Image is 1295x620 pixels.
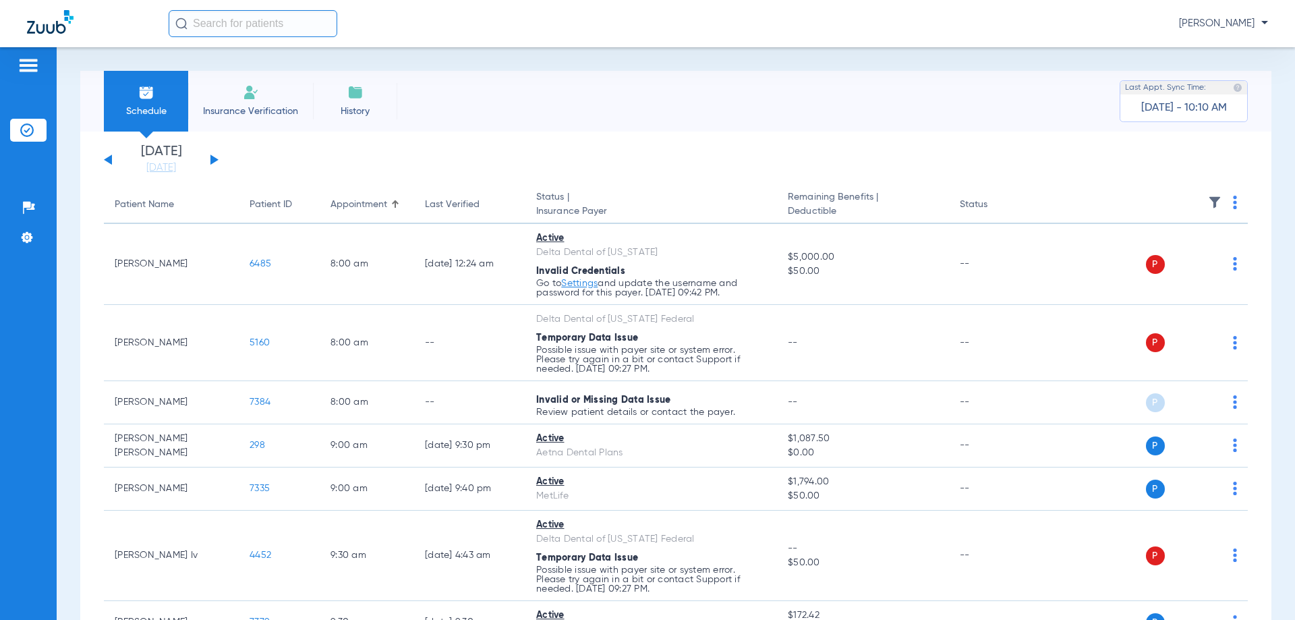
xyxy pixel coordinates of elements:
[788,475,938,489] span: $1,794.00
[949,424,1040,468] td: --
[115,198,174,212] div: Patient Name
[788,542,938,556] span: --
[1233,395,1237,409] img: group-dot-blue.svg
[320,511,414,601] td: 9:30 AM
[320,381,414,424] td: 8:00 AM
[347,84,364,101] img: History
[250,441,265,450] span: 298
[114,105,178,118] span: Schedule
[788,489,938,503] span: $50.00
[1233,336,1237,349] img: group-dot-blue.svg
[1146,333,1165,352] span: P
[27,10,74,34] img: Zuub Logo
[536,204,766,219] span: Insurance Payer
[788,250,938,264] span: $5,000.00
[561,279,598,288] a: Settings
[1233,548,1237,562] img: group-dot-blue.svg
[104,381,239,424] td: [PERSON_NAME]
[949,468,1040,511] td: --
[250,338,270,347] span: 5160
[949,381,1040,424] td: --
[1146,546,1165,565] span: P
[536,246,766,260] div: Delta Dental of [US_STATE]
[414,381,525,424] td: --
[330,198,403,212] div: Appointment
[536,407,766,417] p: Review patient details or contact the payer.
[536,475,766,489] div: Active
[949,186,1040,224] th: Status
[536,231,766,246] div: Active
[414,224,525,305] td: [DATE] 12:24 AM
[250,259,271,269] span: 6485
[414,424,525,468] td: [DATE] 9:30 PM
[104,511,239,601] td: [PERSON_NAME] Iv
[536,345,766,374] p: Possible issue with payer site or system error. Please try again in a bit or contact Support if n...
[320,424,414,468] td: 9:00 AM
[536,312,766,327] div: Delta Dental of [US_STATE] Federal
[414,468,525,511] td: [DATE] 9:40 PM
[104,424,239,468] td: [PERSON_NAME] [PERSON_NAME]
[1125,81,1206,94] span: Last Appt. Sync Time:
[788,264,938,279] span: $50.00
[536,518,766,532] div: Active
[1233,257,1237,271] img: group-dot-blue.svg
[949,305,1040,381] td: --
[320,468,414,511] td: 9:00 AM
[320,224,414,305] td: 8:00 AM
[169,10,337,37] input: Search for patients
[1233,482,1237,495] img: group-dot-blue.svg
[243,84,259,101] img: Manual Insurance Verification
[949,511,1040,601] td: --
[250,397,270,407] span: 7384
[1146,393,1165,412] span: P
[104,305,239,381] td: [PERSON_NAME]
[330,198,387,212] div: Appointment
[1141,101,1227,115] span: [DATE] - 10:10 AM
[250,198,309,212] div: Patient ID
[949,224,1040,305] td: --
[788,204,938,219] span: Deductible
[1233,83,1242,92] img: last sync help info
[777,186,948,224] th: Remaining Benefits |
[536,266,625,276] span: Invalid Credentials
[104,224,239,305] td: [PERSON_NAME]
[250,198,292,212] div: Patient ID
[18,57,39,74] img: hamburger-icon
[175,18,188,30] img: Search Icon
[1146,436,1165,455] span: P
[536,279,766,298] p: Go to and update the username and password for this payer. [DATE] 09:42 PM.
[788,556,938,570] span: $50.00
[323,105,387,118] span: History
[536,446,766,460] div: Aetna Dental Plans
[536,553,638,563] span: Temporary Data Issue
[1179,17,1268,30] span: [PERSON_NAME]
[138,84,154,101] img: Schedule
[536,333,638,343] span: Temporary Data Issue
[1146,480,1165,499] span: P
[1233,439,1237,452] img: group-dot-blue.svg
[536,395,670,405] span: Invalid or Missing Data Issue
[104,468,239,511] td: [PERSON_NAME]
[414,511,525,601] td: [DATE] 4:43 AM
[536,489,766,503] div: MetLife
[115,198,228,212] div: Patient Name
[1146,255,1165,274] span: P
[250,551,271,560] span: 4452
[788,432,938,446] span: $1,087.50
[525,186,777,224] th: Status |
[1208,196,1221,209] img: filter.svg
[414,305,525,381] td: --
[788,338,798,347] span: --
[320,305,414,381] td: 8:00 AM
[1233,196,1237,209] img: group-dot-blue.svg
[121,161,202,175] a: [DATE]
[536,532,766,546] div: Delta Dental of [US_STATE] Federal
[425,198,480,212] div: Last Verified
[536,432,766,446] div: Active
[788,446,938,460] span: $0.00
[536,565,766,594] p: Possible issue with payer site or system error. Please try again in a bit or contact Support if n...
[788,397,798,407] span: --
[425,198,515,212] div: Last Verified
[1228,555,1295,620] iframe: Chat Widget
